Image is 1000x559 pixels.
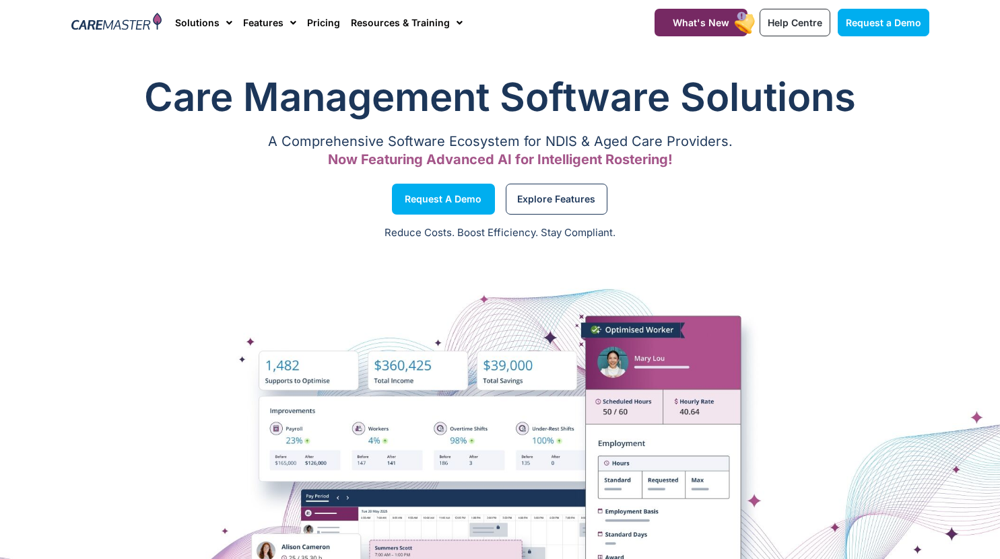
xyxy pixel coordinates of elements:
[506,184,607,215] a: Explore Features
[517,196,595,202] span: Explore Features
[392,184,495,215] a: Request a Demo
[405,196,481,202] span: Request a Demo
[71,137,929,146] p: A Comprehensive Software Ecosystem for NDIS & Aged Care Providers.
[760,9,830,36] a: Help Centre
[838,9,929,36] a: Request a Demo
[768,17,822,28] span: Help Centre
[71,70,929,124] h1: Care Management Software Solutions
[8,225,992,241] p: Reduce Costs. Boost Efficiency. Stay Compliant.
[846,17,921,28] span: Request a Demo
[673,17,729,28] span: What's New
[71,13,162,33] img: CareMaster Logo
[655,9,747,36] a: What's New
[328,151,673,167] span: Now Featuring Advanced AI for Intelligent Rostering!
